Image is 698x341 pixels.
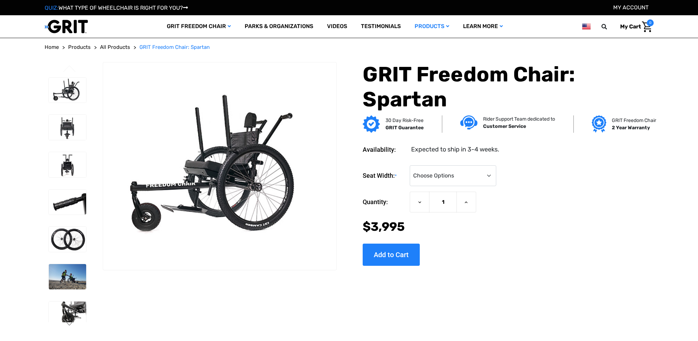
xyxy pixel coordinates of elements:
p: 30 Day Risk-Free [386,117,424,124]
a: Home [45,43,59,51]
img: GRIT Freedom Chair: Spartan [49,115,87,140]
a: Learn More [456,15,510,38]
img: GRIT Freedom Chair: Spartan [49,190,87,215]
a: Products [408,15,456,38]
h1: GRIT Freedom Chair: Spartan [363,62,653,112]
input: Add to Cart [363,244,420,266]
a: All Products [100,43,130,51]
img: us.png [582,22,590,31]
strong: GRIT Guarantee [386,125,424,131]
span: All Products [100,44,130,50]
a: Testimonials [354,15,408,38]
strong: Customer Service [483,123,526,129]
img: GRIT Freedom Chair: Spartan [49,78,87,103]
span: 0 [647,19,654,26]
input: Search [605,19,615,34]
img: GRIT Freedom Chair: Spartan [103,88,336,244]
a: GRIT Freedom Chair [160,15,238,38]
span: GRIT Freedom Chair: Spartan [139,44,210,50]
span: $3,995 [363,219,405,234]
span: QUIZ: [45,5,58,11]
img: GRIT Guarantee [363,115,380,133]
p: Rider Support Team dedicated to [483,115,555,123]
dd: Expected to ship in 3-4 weeks. [411,145,499,154]
a: GRIT Freedom Chair: Spartan [139,43,210,51]
a: Cart with 0 items [615,19,654,34]
img: Customer service [460,115,478,130]
span: My Cart [620,23,641,30]
span: Products [68,44,91,50]
img: GRIT Freedom Chair: Spartan [49,301,87,327]
a: QUIZ:WHAT TYPE OF WHEELCHAIR IS RIGHT FOR YOU? [45,5,188,11]
strong: 2 Year Warranty [612,125,650,131]
nav: Breadcrumb [45,43,654,51]
a: Account [613,4,649,11]
button: Go to slide 4 of 4 [62,65,77,73]
dt: Availability: [363,145,406,154]
img: GRIT All-Terrain Wheelchair and Mobility Equipment [45,19,88,34]
a: Products [68,43,91,51]
label: Quantity: [363,192,406,212]
p: GRIT Freedom Chair [612,117,656,124]
span: Home [45,44,59,50]
img: Grit freedom [592,115,606,133]
label: Seat Width: [363,165,406,186]
button: Go to slide 2 of 4 [62,319,77,327]
img: GRIT Freedom Chair: Spartan [49,264,87,289]
img: Cart [642,21,652,32]
a: Videos [320,15,354,38]
img: GRIT Freedom Chair: Spartan [49,152,87,177]
a: Parks & Organizations [238,15,320,38]
img: GRIT Freedom Chair: Spartan [49,227,87,252]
